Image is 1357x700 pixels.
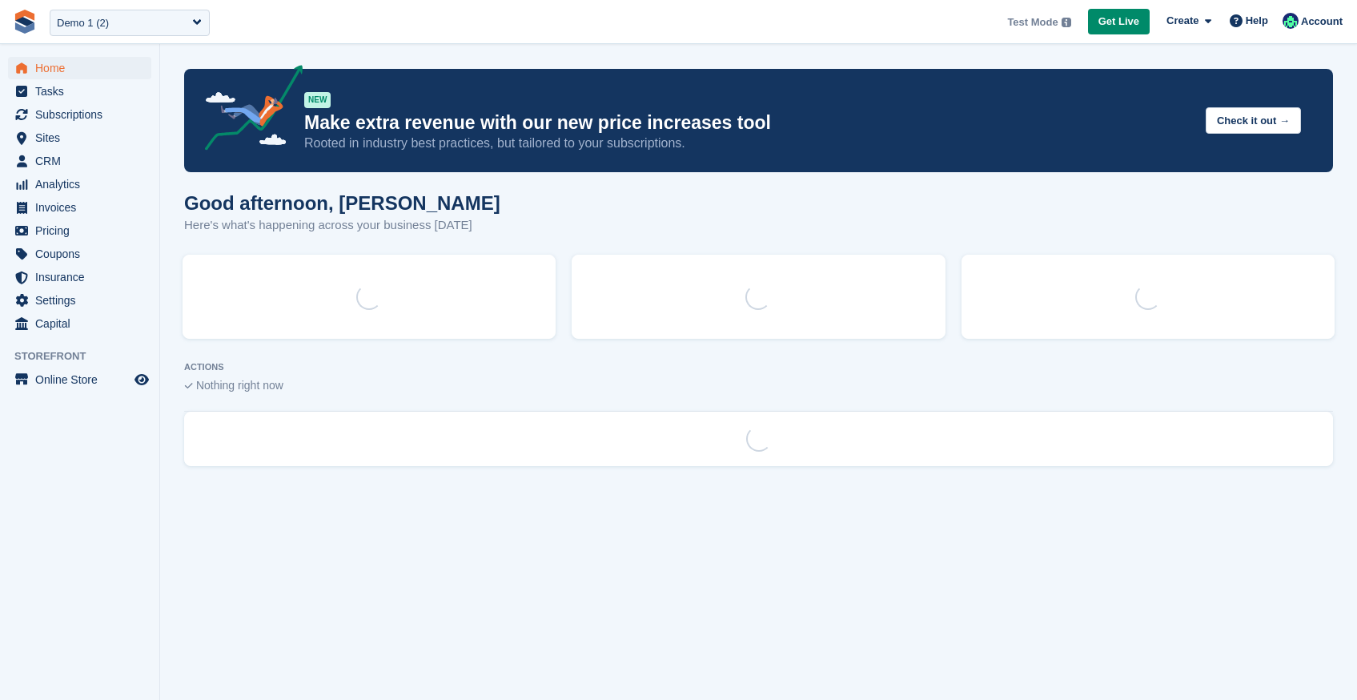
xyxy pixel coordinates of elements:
[35,368,131,391] span: Online Store
[57,15,109,31] div: Demo 1 (2)
[35,103,131,126] span: Subscriptions
[132,370,151,389] a: Preview store
[1062,18,1071,27] img: icon-info-grey-7440780725fd019a000dd9b08b2336e03edf1995a4989e88bcd33f0948082b44.svg
[35,127,131,149] span: Sites
[8,219,151,242] a: menu
[8,57,151,79] a: menu
[8,103,151,126] a: menu
[8,196,151,219] a: menu
[35,312,131,335] span: Capital
[304,111,1193,135] p: Make extra revenue with our new price increases tool
[184,192,500,214] h1: Good afternoon, [PERSON_NAME]
[191,65,303,156] img: price-adjustments-announcement-icon-8257ccfd72463d97f412b2fc003d46551f7dbcb40ab6d574587a9cd5c0d94...
[8,368,151,391] a: menu
[35,80,131,103] span: Tasks
[8,173,151,195] a: menu
[35,150,131,172] span: CRM
[8,127,151,149] a: menu
[35,243,131,265] span: Coupons
[8,243,151,265] a: menu
[8,312,151,335] a: menu
[35,289,131,312] span: Settings
[1098,14,1139,30] span: Get Live
[35,173,131,195] span: Analytics
[1088,9,1150,35] a: Get Live
[1007,14,1058,30] span: Test Mode
[8,150,151,172] a: menu
[8,80,151,103] a: menu
[304,135,1193,152] p: Rooted in industry best practices, but tailored to your subscriptions.
[1246,13,1268,29] span: Help
[184,362,1333,372] p: ACTIONS
[1283,13,1299,29] img: Jenna Wimshurst
[1166,13,1198,29] span: Create
[184,216,500,235] p: Here's what's happening across your business [DATE]
[8,289,151,312] a: menu
[35,219,131,242] span: Pricing
[304,92,331,108] div: NEW
[35,196,131,219] span: Invoices
[184,383,193,389] img: blank_slate_check_icon-ba018cac091ee9be17c0a81a6c232d5eb81de652e7a59be601be346b1b6ddf79.svg
[35,57,131,79] span: Home
[1206,107,1301,134] button: Check it out →
[196,379,283,392] span: Nothing right now
[14,348,159,364] span: Storefront
[8,266,151,288] a: menu
[35,266,131,288] span: Insurance
[13,10,37,34] img: stora-icon-8386f47178a22dfd0bd8f6a31ec36ba5ce8667c1dd55bd0f319d3a0aa187defe.svg
[1301,14,1343,30] span: Account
